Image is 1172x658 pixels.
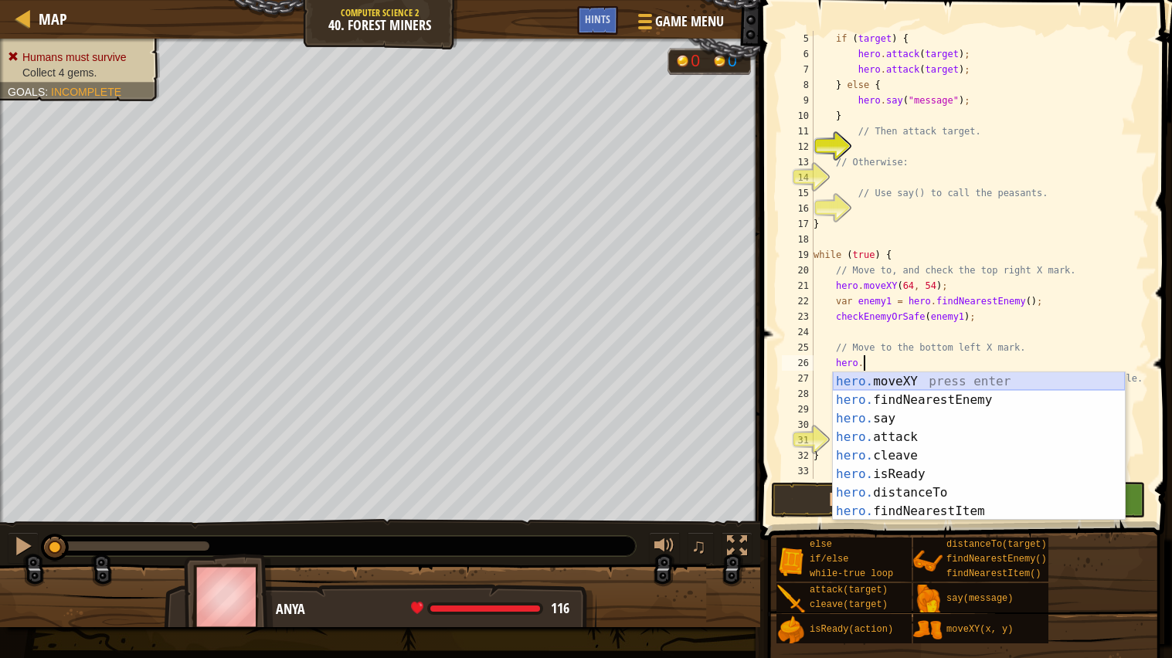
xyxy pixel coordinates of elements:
[668,48,751,75] div: Team 'humans' has 0 gold. Team 'ogres' has 0 gold.
[810,568,893,579] span: while-true loop
[782,185,814,201] div: 15
[810,585,888,595] span: attack(target)
[782,201,814,216] div: 16
[946,624,1013,635] span: moveXY(x, y)
[782,309,814,324] div: 23
[585,12,610,26] span: Hints
[39,8,67,29] span: Map
[782,139,814,154] div: 12
[655,12,724,32] span: Game Menu
[276,599,581,619] div: Anya
[782,340,814,355] div: 25
[722,532,752,564] button: Toggle fullscreen
[946,539,1047,550] span: distanceTo(target)
[8,532,39,564] button: Ctrl + P: Pause
[810,599,888,610] span: cleave(target)
[913,585,943,614] img: portrait.png
[782,216,814,232] div: 17
[782,263,814,278] div: 20
[782,154,814,170] div: 13
[776,616,806,645] img: portrait.png
[810,624,893,635] span: isReady(action)
[782,247,814,263] div: 19
[8,65,148,80] li: Collect 4 gems.
[782,108,814,124] div: 10
[782,324,814,340] div: 24
[782,386,814,402] div: 28
[728,53,743,69] div: 0
[776,585,806,614] img: portrait.png
[649,532,680,564] button: Adjust volume
[782,293,814,309] div: 22
[22,51,127,63] span: Humans must survive
[810,554,848,565] span: if/else
[411,602,569,616] div: health: 116 / 116
[626,6,733,42] button: Game Menu
[782,355,814,371] div: 26
[45,86,51,98] span: :
[782,170,814,185] div: 14
[8,86,45,98] span: Goals
[51,86,121,98] span: Incomplete
[946,554,1047,565] span: findNearestEnemy()
[551,599,569,618] span: 116
[771,482,954,517] button: Run ⇧↵
[913,547,943,576] img: portrait.png
[782,278,814,293] div: 21
[782,62,814,77] div: 7
[8,49,148,65] li: Humans must survive
[810,539,832,550] span: else
[946,593,1013,604] span: say(message)
[782,93,814,108] div: 9
[782,46,814,62] div: 6
[22,66,97,79] span: Collect 4 gems.
[776,547,806,576] img: portrait.png
[688,532,714,564] button: ♫
[782,448,814,463] div: 32
[782,463,814,479] div: 33
[782,31,814,46] div: 5
[782,402,814,417] div: 29
[184,554,273,639] img: thang_avatar_frame.png
[782,371,814,386] div: 27
[31,8,67,29] a: Map
[782,432,814,448] div: 31
[782,77,814,93] div: 8
[691,53,706,69] div: 0
[913,616,943,645] img: portrait.png
[782,124,814,139] div: 11
[691,534,706,558] span: ♫
[782,232,814,247] div: 18
[782,417,814,432] div: 30
[946,568,1041,579] span: findNearestItem()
